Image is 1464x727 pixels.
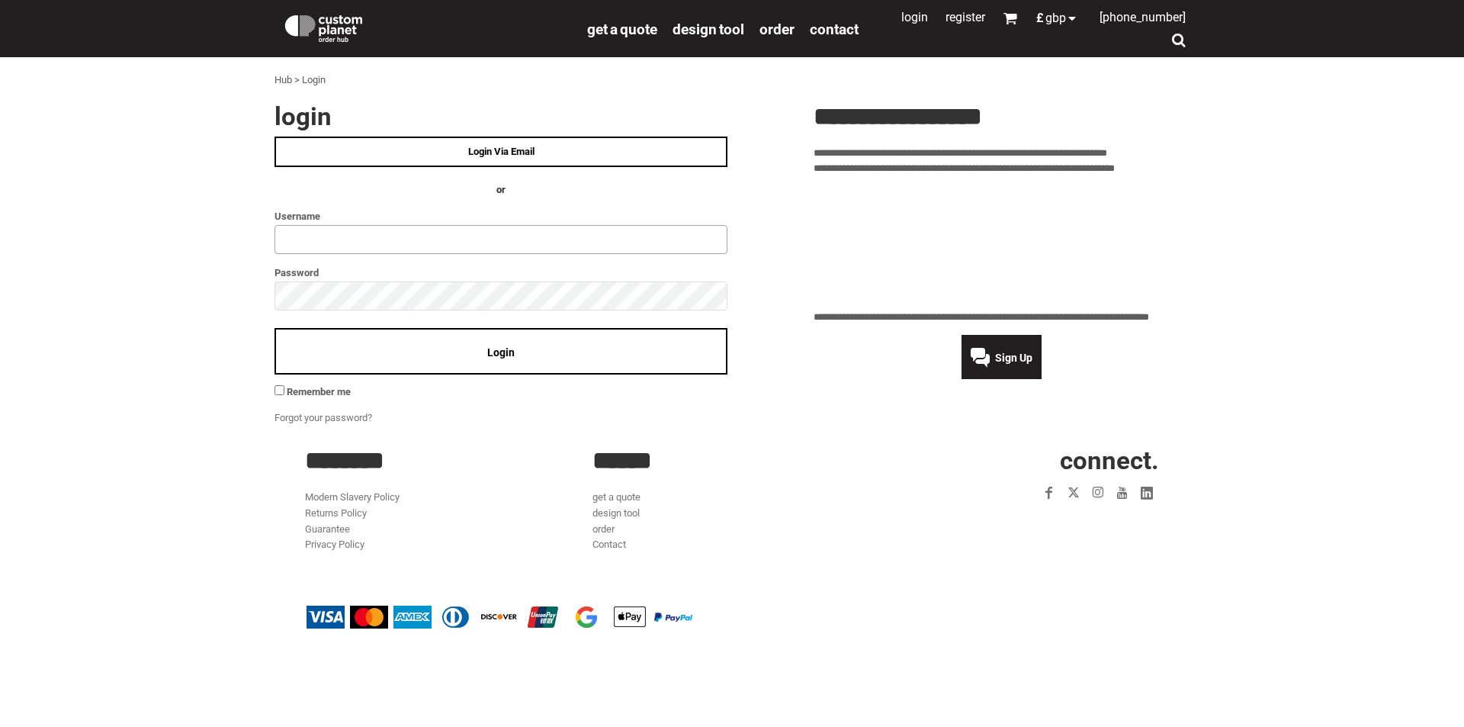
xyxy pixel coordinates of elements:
label: Username [274,207,727,225]
span: Remember me [287,386,351,397]
span: get a quote [587,21,657,38]
a: Guarantee [305,523,350,535]
div: Login [302,72,326,88]
iframe: Customer reviews powered by Trustpilot [814,186,1189,301]
img: PayPal [654,613,692,622]
img: Google Pay [567,606,605,629]
h2: Login [274,104,727,129]
img: Mastercard [350,606,388,629]
img: American Express [393,606,432,629]
img: China UnionPay [524,606,562,629]
div: > [294,72,300,88]
iframe: Customer reviews powered by Trustpilot [949,514,1159,532]
a: Contact [592,539,626,550]
a: Modern Slavery Policy [305,491,400,503]
label: Password [274,264,727,281]
span: design tool [673,21,744,38]
a: Contact [810,20,859,37]
a: design tool [592,507,640,519]
span: [PHONE_NUMBER] [1100,10,1186,24]
a: Privacy Policy [305,539,364,550]
a: Login Via Email [274,137,727,167]
a: Login [901,10,928,24]
h2: CONNECT. [881,448,1159,473]
a: design tool [673,20,744,37]
img: Discover [480,606,518,629]
img: Custom Planet [282,11,365,42]
a: Returns Policy [305,507,367,519]
input: Remember me [274,385,284,395]
a: get a quote [587,20,657,37]
span: Contact [810,21,859,38]
span: Login [487,346,515,359]
img: Apple Pay [611,606,649,629]
span: GBP [1045,12,1066,24]
a: Forgot your password? [274,412,372,423]
img: Diners Club [437,606,475,629]
a: Custom Planet [274,4,579,50]
a: get a quote [592,491,640,503]
span: Sign Up [995,352,1032,364]
span: £ [1036,12,1045,24]
a: order [592,523,615,535]
a: Register [945,10,985,24]
span: Login Via Email [468,146,535,157]
h4: OR [274,182,727,198]
span: order [759,21,795,38]
a: Hub [274,74,292,85]
img: Visa [307,606,345,629]
a: order [759,20,795,37]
